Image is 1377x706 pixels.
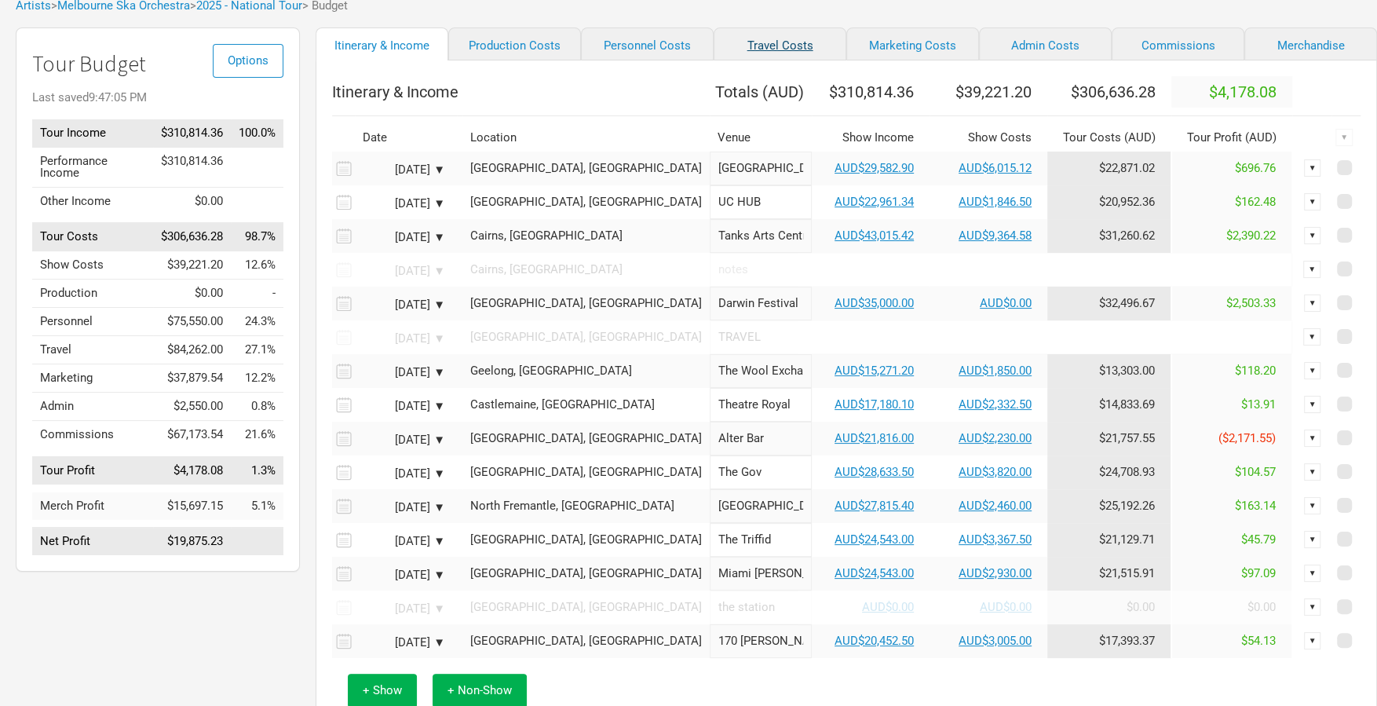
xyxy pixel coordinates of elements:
td: Tour Cost allocation from Production, Personnel, Travel, Marketing, Admin & Commissions [1047,455,1171,489]
div: [DATE] ▼ [359,603,445,615]
div: ▼ [1304,227,1321,244]
div: [DATE] ▼ [359,333,445,345]
div: Brisbane, Australia [470,534,702,546]
input: Darwin Festival [710,287,812,320]
a: AUD$3,005.00 [959,634,1032,648]
input: UC HUB [710,185,812,219]
td: Performance Income as % of Tour Income [231,147,283,187]
td: Travel [32,336,153,364]
td: $0.00 [153,280,231,308]
td: $19,875.23 [153,528,231,556]
div: [DATE] ▼ [359,536,445,547]
div: Canberra, Australia [470,196,702,208]
td: $306,636.28 [153,223,231,251]
a: AUD$21,816.00 [835,431,914,445]
td: Admin [32,393,153,421]
th: Tour Costs ( AUD ) [1047,124,1171,152]
input: TRAVEL [710,320,1292,354]
a: AUD$24,543.00 [835,532,914,547]
input: Alter Bar [710,422,812,455]
a: AUD$29,582.90 [835,161,914,175]
a: AUD$0.00 [980,296,1032,310]
h1: Tour Budget [32,52,283,76]
th: Show Costs [930,124,1047,152]
div: ▼ [1304,463,1321,481]
div: Sydney, Australia [470,163,702,174]
div: Melbourne, Australia [470,635,702,647]
span: Options [228,53,268,68]
span: $118.20 [1235,364,1276,378]
a: AUD$22,961.34 [835,195,914,209]
td: Tour Cost allocation from Production, Personnel, Travel, Marketing, Admin & Commissions [1047,219,1171,253]
span: $162.48 [1235,195,1276,209]
div: Hobart, Australia [470,433,702,444]
div: Adelaide, Australia [470,466,702,478]
td: Tour Cost allocation from Production, Personnel, Travel, Marketing, Admin & Commissions [1047,489,1171,523]
th: $310,814.36 [812,76,930,108]
div: [DATE] ▼ [359,299,445,311]
span: $4,178.08 [1209,82,1277,101]
div: ▼ [1304,598,1321,616]
a: AUD$6,015.12 [959,161,1032,175]
td: Production [32,280,153,308]
span: $97.09 [1241,566,1276,580]
td: Tour Cost allocation from Production, Personnel, Travel, Marketing, Admin & Commissions [1047,354,1171,388]
th: $39,221.20 [930,76,1047,108]
td: Tour Cost allocation from Production, Personnel, Travel, Marketing, Admin & Commissions [1047,388,1171,422]
td: Other Income [32,187,153,215]
button: Options [213,44,283,78]
input: Tanks Arts Centre [710,219,812,253]
td: Marketing [32,364,153,393]
div: ▼ [1304,294,1321,312]
a: Travel Costs [714,27,846,60]
td: Show Costs as % of Tour Income [231,251,283,280]
a: AUD$15,271.20 [835,364,914,378]
div: [DATE] ▼ [359,401,445,412]
div: ▼ [1335,129,1353,146]
span: $0.00 [1247,600,1276,614]
div: ▼ [1304,430,1321,447]
input: The Wool Exchange [710,354,812,388]
a: AUD$9,364.58 [959,229,1032,243]
th: $306,636.28 [1047,76,1171,108]
input: 170 Russel [710,624,812,658]
a: AUD$0.00 [980,600,1032,614]
td: Commissions [32,421,153,449]
div: Last saved 9:47:05 PM [32,92,283,104]
span: ($2,171.55) [1218,431,1276,445]
td: $75,550.00 [153,308,231,336]
th: Date [355,124,457,152]
span: $163.14 [1235,499,1276,513]
div: Cairns, Australia [470,264,702,276]
a: AUD$27,815.40 [835,499,914,513]
div: North Fremantle, Australia [470,500,702,512]
span: $45.79 [1241,532,1276,547]
td: $310,814.36 [153,147,231,187]
td: Personnel [32,308,153,336]
div: [DATE] ▼ [359,637,445,649]
div: Cairns, Australia [470,230,702,242]
th: Tour Profit ( AUD ) [1171,124,1292,152]
div: ▼ [1303,328,1320,346]
div: Sunshine Coast, Australia [470,602,702,613]
div: [DATE] ▼ [359,502,445,514]
input: The Gov [710,455,812,489]
a: Production Costs [448,27,581,60]
td: $2,550.00 [153,393,231,421]
div: ▼ [1304,396,1321,413]
div: ▼ [1304,159,1321,177]
a: AUD$35,000.00 [835,296,914,310]
td: Performance Income [32,147,153,187]
th: Show Income [812,124,930,152]
input: notes [710,253,1292,287]
div: [DATE] ▼ [359,198,445,210]
div: ▼ [1304,193,1321,210]
a: Merchandise [1244,27,1377,60]
a: AUD$2,930.00 [959,566,1032,580]
td: Personnel as % of Tour Income [231,308,283,336]
a: AUD$24,543.00 [835,566,914,580]
td: Tour Costs [32,223,153,251]
a: Admin Costs [979,27,1112,60]
a: AUD$3,367.50 [959,532,1032,547]
td: Tour Profit [32,456,153,485]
